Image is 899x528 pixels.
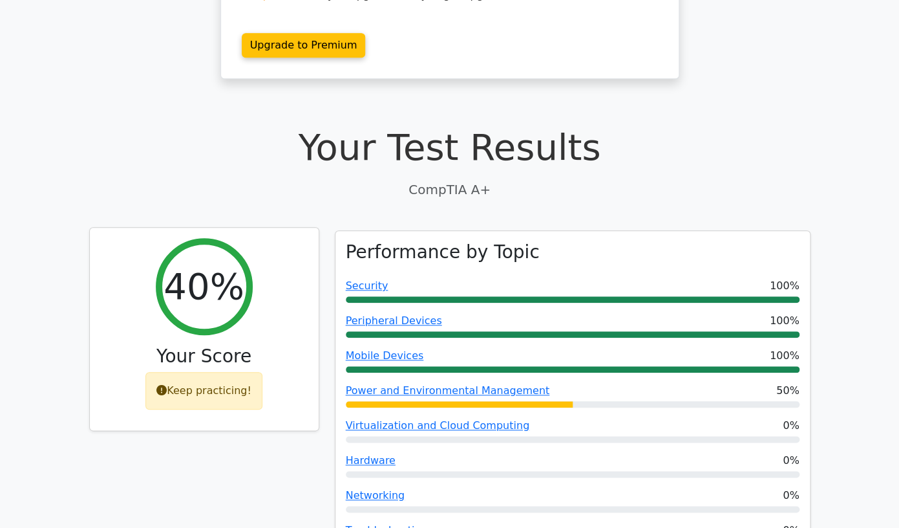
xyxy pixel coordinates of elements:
[783,453,799,468] span: 0%
[346,241,540,263] h3: Performance by Topic
[100,346,308,368] h3: Your Score
[145,372,262,410] div: Keep practicing!
[89,180,810,199] p: CompTIA A+
[346,280,388,292] a: Security
[783,488,799,503] span: 0%
[346,419,530,432] a: Virtualization and Cloud Computing
[242,33,366,58] a: Upgrade to Premium
[346,314,442,327] a: Peripheral Devices
[770,348,799,364] span: 100%
[776,383,799,399] span: 50%
[346,349,424,362] a: Mobile Devices
[770,278,799,294] span: 100%
[89,126,810,169] h1: Your Test Results
[770,313,799,329] span: 100%
[783,418,799,434] span: 0%
[346,454,396,467] a: Hardware
[346,384,550,397] a: Power and Environmental Management
[346,489,405,501] a: Networking
[164,265,244,308] h2: 40%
